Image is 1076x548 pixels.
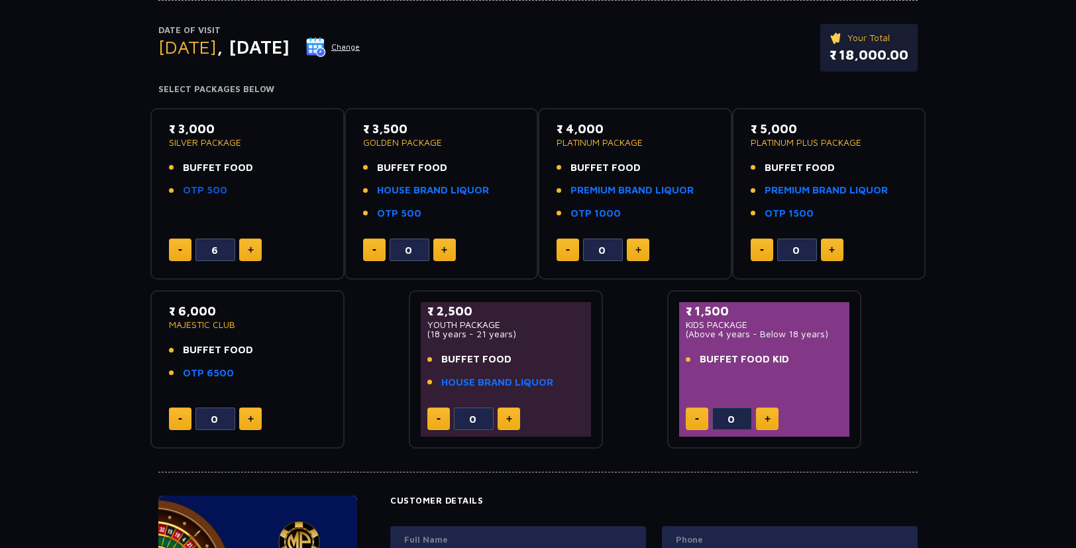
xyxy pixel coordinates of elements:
[169,120,326,138] p: ₹ 3,000
[169,302,326,320] p: ₹ 6,000
[695,418,699,420] img: minus
[557,138,714,147] p: PLATINUM PACKAGE
[178,418,182,420] img: minus
[305,36,360,58] button: Change
[441,352,511,367] span: BUFFET FOOD
[557,120,714,138] p: ₹ 4,000
[765,415,771,422] img: plus
[158,36,217,58] span: [DATE]
[751,138,908,147] p: PLATINUM PLUS PACKAGE
[635,247,641,253] img: plus
[217,36,290,58] span: , [DATE]
[441,375,553,390] a: HOUSE BRAND LIQUOR
[363,120,520,138] p: ₹ 3,500
[158,84,918,95] h4: Select Packages Below
[570,183,694,198] a: PREMIUM BRAND LIQUOR
[441,247,447,253] img: plus
[377,183,489,198] a: HOUSE BRAND LIQUOR
[183,160,253,176] span: BUFFET FOOD
[765,183,888,198] a: PREMIUM BRAND LIQUOR
[676,533,904,547] label: Phone
[765,206,814,221] a: OTP 1500
[427,320,584,329] p: YOUTH PACKAGE
[183,183,227,198] a: OTP 500
[248,247,254,253] img: plus
[566,249,570,251] img: minus
[437,418,441,420] img: minus
[363,138,520,147] p: GOLDEN PACKAGE
[686,320,843,329] p: KIDS PACKAGE
[830,45,908,65] p: ₹ 18,000.00
[751,120,908,138] p: ₹ 5,000
[377,206,421,221] a: OTP 500
[169,320,326,329] p: MAJESTIC CLUB
[427,329,584,339] p: (18 years - 21 years)
[404,533,632,547] label: Full Name
[830,30,908,45] p: Your Total
[158,24,360,37] p: Date of Visit
[506,415,512,422] img: plus
[427,302,584,320] p: ₹ 2,500
[700,352,789,367] span: BUFFET FOOD KID
[760,249,764,251] img: minus
[829,247,835,253] img: plus
[248,415,254,422] img: plus
[169,138,326,147] p: SILVER PACKAGE
[377,160,447,176] span: BUFFET FOOD
[390,496,918,506] h4: Customer Details
[372,249,376,251] img: minus
[830,30,843,45] img: ticket
[570,160,641,176] span: BUFFET FOOD
[686,302,843,320] p: ₹ 1,500
[686,329,843,339] p: (Above 4 years - Below 18 years)
[765,160,835,176] span: BUFFET FOOD
[183,366,234,381] a: OTP 6500
[183,343,253,358] span: BUFFET FOOD
[178,249,182,251] img: minus
[570,206,621,221] a: OTP 1000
